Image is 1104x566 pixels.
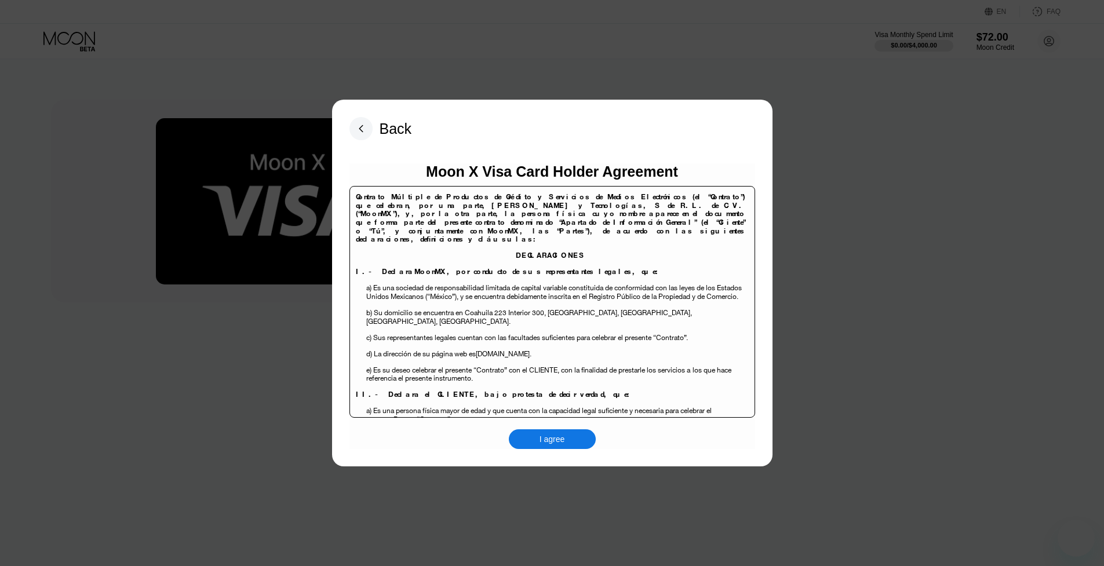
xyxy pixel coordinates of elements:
span: y, por la otra parte, la persona física cuyo nombre aparece en el documento que forma parte del p... [356,209,746,235]
div: Moon X Visa Card Holder Agreement [426,163,678,180]
span: MoonMX [414,266,447,276]
div: Back [380,120,412,137]
span: II.- Declara el CLIENTE, bajo protesta de decir verdad, que: [356,389,632,399]
div: I agree [509,429,596,449]
span: ) La dirección de su página web es [370,349,476,359]
span: a) Es una persona física mayor de edad y que cuenta con la capacidad legal suficiente y necesaria... [366,406,712,424]
span: , por conducto de sus representantes legales, que: [447,266,661,276]
span: [DOMAIN_NAME]. [476,349,531,359]
iframe: Button to launch messaging window [1058,520,1095,557]
span: c [366,333,370,342]
span: ) Es su deseo celebrar el presente “Contrato” con el CLIENTE, con la finalidad de prestarle los s... [370,365,682,375]
span: e [366,365,370,375]
span: Contrato Múltiple de Productos de Crédito y Servicios de Medios Electrónicos (el “Contrato”) que ... [356,192,745,210]
span: [PERSON_NAME] y Tecnologías, S de R.L. de C.V. (“MoonMX”), [356,200,746,219]
span: , [GEOGRAPHIC_DATA], [GEOGRAPHIC_DATA]. [366,308,692,326]
span: I.- Declara [356,266,414,276]
span: , las “Partes”), de acuerdo con las siguientes declaraciones, definiciones y cláusulas: [356,226,746,244]
span: s a [682,365,690,375]
div: Back [349,117,412,140]
div: I agree [540,434,565,444]
span: MoonMX [487,226,520,236]
span: ) Sus representantes legales cuentan con las facultades suficientes para celebrar el presente “Co... [370,333,688,342]
span: d [366,349,370,359]
span: DECLARACIONES [516,250,586,260]
span: Coahuila 223 Interior 300, [GEOGRAPHIC_DATA], [GEOGRAPHIC_DATA] [465,308,690,317]
span: los que hace referencia el presente instrumento. [366,365,731,384]
span: b) Su domicilio se encuentra en [366,308,463,317]
span: a) Es una sociedad de responsabilidad limitada de capital variable constituida de conformidad con... [366,283,742,301]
